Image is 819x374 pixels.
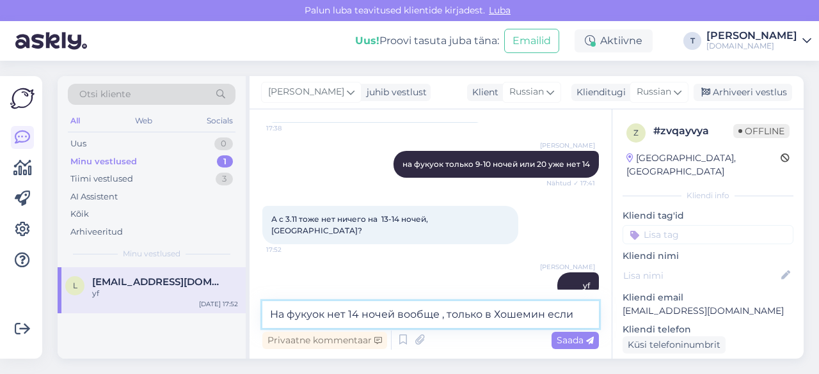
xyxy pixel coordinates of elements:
[402,159,590,169] span: на фукуок только 9-10 ночей или 20 уже нет 14
[694,84,792,101] div: Arhiveeri vestlus
[683,32,701,50] div: T
[68,113,83,129] div: All
[706,41,797,51] div: [DOMAIN_NAME]
[70,208,89,221] div: Kõik
[637,85,671,99] span: Russian
[262,332,387,349] div: Privaatne kommentaar
[623,249,793,263] p: Kliendi nimi
[623,291,793,304] p: Kliendi email
[623,190,793,201] div: Kliendi info
[623,323,793,336] p: Kliendi telefon
[467,86,498,99] div: Klient
[70,137,86,150] div: Uus
[633,128,639,137] span: z
[70,155,137,168] div: Minu vestlused
[266,123,314,133] span: 17:38
[79,88,131,101] span: Otsi kliente
[268,85,344,99] span: [PERSON_NAME]
[73,281,77,290] span: l
[706,31,811,51] a: [PERSON_NAME][DOMAIN_NAME]
[123,248,180,260] span: Minu vestlused
[733,124,790,138] span: Offline
[266,245,314,254] span: 17:52
[575,29,653,52] div: Aktiivne
[546,178,595,188] span: Nähtud ✓ 17:41
[70,173,133,185] div: Tiimi vestlused
[92,276,225,288] span: lukinajekaterina@gmail.com
[362,86,427,99] div: juhib vestlust
[199,299,238,309] div: [DATE] 17:52
[355,33,499,49] div: Proovi tasuta juba täna:
[10,86,35,111] img: Askly Logo
[132,113,155,129] div: Web
[217,155,233,168] div: 1
[204,113,235,129] div: Socials
[623,269,779,283] input: Lisa nimi
[706,31,797,41] div: [PERSON_NAME]
[485,4,514,16] span: Luba
[271,214,430,235] span: А с 3.11 тоже нет ничего на 13-14 ночей, [GEOGRAPHIC_DATA]?
[583,281,590,290] span: yf
[571,86,626,99] div: Klienditugi
[626,152,781,178] div: [GEOGRAPHIC_DATA], [GEOGRAPHIC_DATA]
[540,262,595,272] span: [PERSON_NAME]
[70,191,118,203] div: AI Assistent
[355,35,379,47] b: Uus!
[653,123,733,139] div: # zvqayvya
[623,209,793,222] p: Kliendi tag'id
[623,336,726,354] div: Küsi telefoninumbrit
[557,334,594,346] span: Saada
[623,225,793,244] input: Lisa tag
[262,301,599,328] textarea: На фукуок нет 14 ночей вообще , только в Хошемин если
[216,173,233,185] div: 3
[214,137,233,150] div: 0
[504,29,559,53] button: Emailid
[70,226,123,238] div: Arhiveeritud
[92,288,238,299] div: yf
[509,85,544,99] span: Russian
[623,304,793,318] p: [EMAIL_ADDRESS][DOMAIN_NAME]
[540,141,595,150] span: [PERSON_NAME]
